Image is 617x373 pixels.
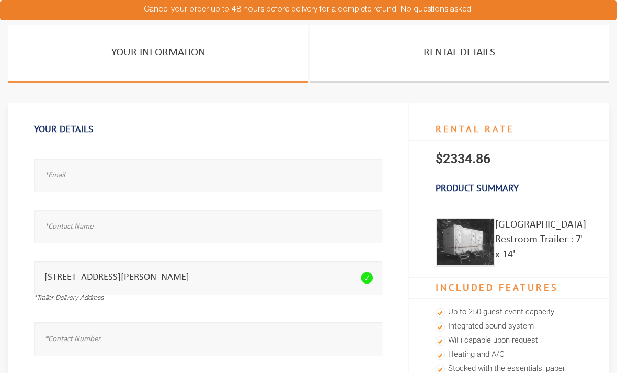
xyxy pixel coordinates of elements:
p: $2334.86 [409,141,609,177]
li: Integrated sound system [436,320,583,334]
input: *Contact Name [34,210,382,243]
li: WiFi capable upon request [436,334,583,348]
div: *Trailer Delivery Address [34,294,382,304]
input: *Contact Number [34,322,382,355]
input: *Email [34,159,382,191]
h1: Your Details [34,118,382,140]
li: Up to 250 guest event capacity [436,306,583,320]
a: Your Information [8,25,308,83]
h4: Included Features [409,277,609,299]
h3: Product Summary [409,177,609,199]
h4: RENTAL RATE [409,119,609,141]
div: [GEOGRAPHIC_DATA] Restroom Trailer : 7' x 14' [495,218,586,267]
li: Heating and A/C [436,348,583,362]
button: Live Chat [575,331,617,373]
input: *Trailer Delivery Address [34,261,382,294]
a: Rental Details [310,25,609,83]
